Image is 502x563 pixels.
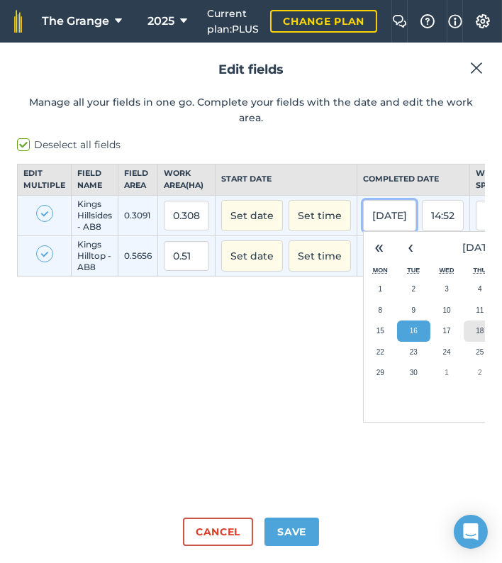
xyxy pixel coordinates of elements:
abbr: 2 October 2025 [478,369,482,377]
span: [DATE] [463,241,498,254]
button: 22 September 2025 [364,342,397,363]
abbr: 25 September 2025 [476,348,484,356]
span: Current plan : PLUS [207,6,259,38]
a: Change plan [270,10,377,33]
abbr: 24 September 2025 [443,348,451,356]
button: 11 September 2025 [464,300,497,321]
div: Open Intercom Messenger [454,515,488,549]
abbr: Thursday [474,267,487,274]
abbr: 22 September 2025 [376,348,384,356]
abbr: 18 September 2025 [476,327,484,335]
abbr: Wednesday [440,267,454,274]
button: 18 September 2025 [464,320,497,342]
th: Field Area [118,164,158,195]
button: 16 September 2025 [397,320,430,342]
img: svg+xml;base64,PHN2ZyB4bWxucz0iaHR0cDovL3d3dy53My5vcmcvMjAwMC9zdmciIHdpZHRoPSIyMiIgaGVpZ2h0PSIzMC... [470,60,483,77]
th: Completed date [357,164,470,195]
abbr: 8 September 2025 [379,306,383,314]
th: Work area ( Ha ) [158,164,216,195]
th: Start date [216,164,357,195]
button: 2 October 2025 [464,362,497,384]
button: 17 September 2025 [430,320,464,342]
abbr: 1 October 2025 [445,369,449,377]
th: Edit multiple [18,164,72,195]
button: 1 September 2025 [364,279,397,300]
abbr: 23 September 2025 [410,348,418,356]
td: Kings Hillsides - AB8 [72,195,118,235]
img: A cog icon [474,14,491,28]
span: The Grange [42,13,109,30]
abbr: Monday [373,267,388,274]
button: 3 September 2025 [430,279,464,300]
button: [DATE] [363,200,416,231]
img: Two speech bubbles overlapping with the left bubble in the forefront [392,15,407,27]
abbr: 4 September 2025 [478,285,482,293]
abbr: 15 September 2025 [376,327,384,335]
button: Save [264,518,319,546]
button: 15 September 2025 [364,320,397,342]
abbr: 30 September 2025 [410,369,418,377]
button: 8 September 2025 [364,300,397,321]
button: 2 September 2025 [397,279,430,300]
abbr: 10 September 2025 [443,306,451,314]
button: Set time [289,240,351,272]
abbr: 29 September 2025 [376,369,384,377]
button: 29 September 2025 [364,362,397,384]
button: 9 September 2025 [397,300,430,321]
abbr: 1 September 2025 [379,285,383,293]
button: 24 September 2025 [430,342,464,363]
abbr: 17 September 2025 [443,327,451,335]
span: 2025 [147,13,174,30]
img: svg+xml;base64,PHN2ZyB4bWxucz0iaHR0cDovL3d3dy53My5vcmcvMjAwMC9zdmciIHdpZHRoPSIxNyIgaGVpZ2h0PSIxNy... [448,13,462,30]
img: A question mark icon [419,14,436,28]
button: 1 October 2025 [430,362,464,384]
button: 23 September 2025 [397,342,430,363]
img: fieldmargin Logo [14,10,22,33]
abbr: Tuesday [407,267,420,274]
h2: Edit fields [17,60,485,80]
button: 14:52 [422,200,464,231]
abbr: 9 September 2025 [411,306,415,314]
td: 0.5656 [118,235,158,276]
button: « [364,232,395,263]
abbr: 2 September 2025 [411,285,415,293]
label: Deselect all fields [17,138,485,152]
th: Field name [72,164,118,195]
p: Manage all your fields in one go. Complete your fields with the date and edit the work area. [17,94,485,126]
button: 25 September 2025 [464,342,497,363]
button: 10 September 2025 [430,300,464,321]
button: 4 September 2025 [464,279,497,300]
button: Cancel [183,518,253,546]
abbr: 16 September 2025 [410,327,418,335]
button: ‹ [395,232,426,263]
button: Set time [289,200,351,231]
button: Set date [221,240,283,272]
td: Kings Hilltop - AB8 [72,235,118,276]
button: Set date [221,200,283,231]
button: 30 September 2025 [397,362,430,384]
abbr: 3 September 2025 [445,285,449,293]
abbr: 11 September 2025 [476,306,484,314]
td: 0.3091 [118,195,158,235]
